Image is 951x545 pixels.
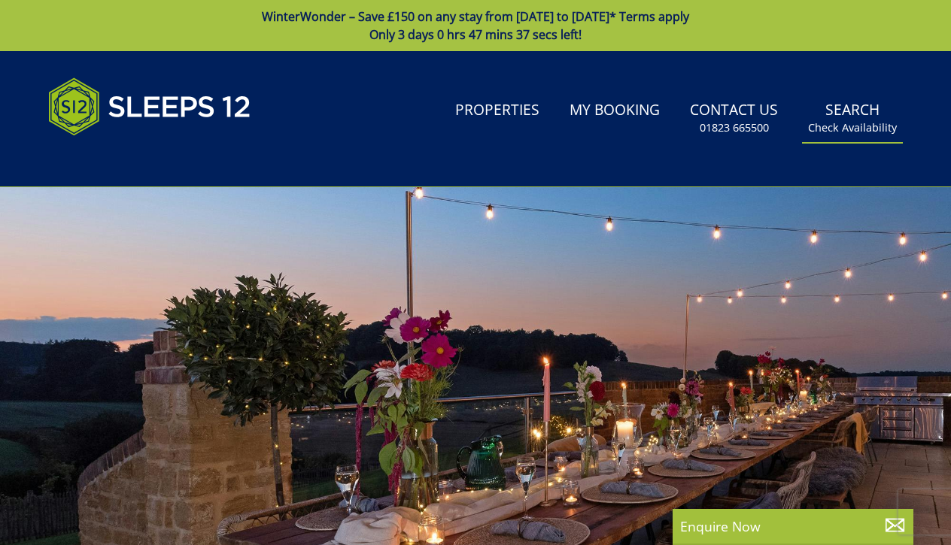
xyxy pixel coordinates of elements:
[802,94,903,143] a: SearchCheck Availability
[564,94,666,128] a: My Booking
[369,26,582,43] span: Only 3 days 0 hrs 47 mins 37 secs left!
[48,69,251,144] img: Sleeps 12
[684,94,784,143] a: Contact Us01823 665500
[680,516,906,536] p: Enquire Now
[41,153,199,166] iframe: Customer reviews powered by Trustpilot
[808,120,897,135] small: Check Availability
[449,94,545,128] a: Properties
[700,120,769,135] small: 01823 665500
